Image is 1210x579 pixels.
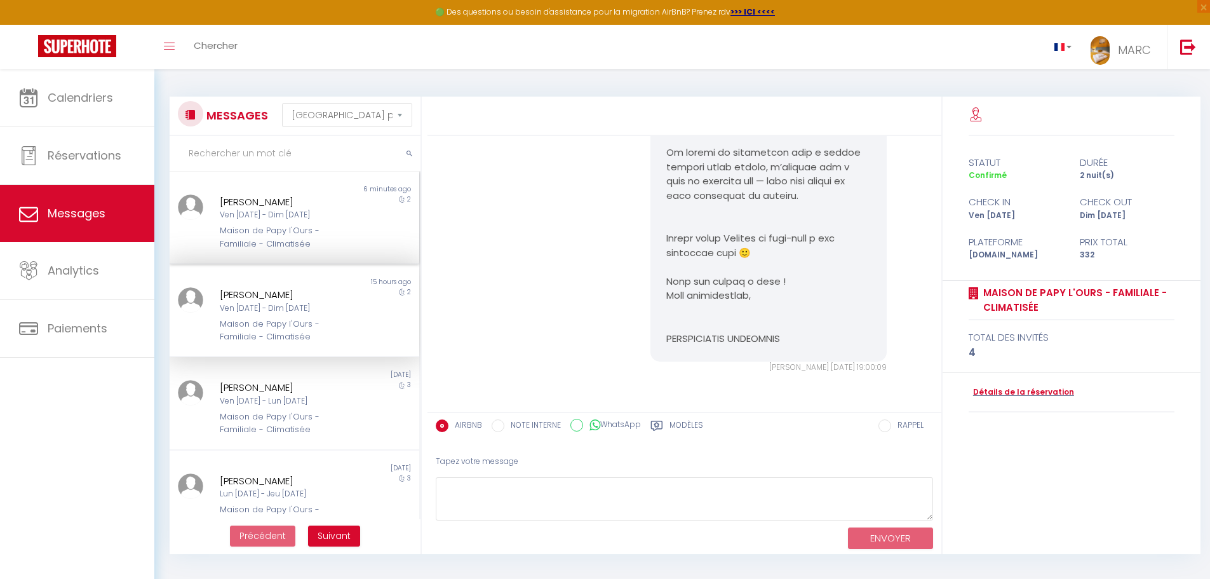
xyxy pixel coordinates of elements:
img: ... [178,473,203,499]
div: Plateforme [960,235,1072,250]
img: Super Booking [38,35,116,57]
div: Tapez votre message [436,446,933,477]
div: Ven [DATE] - Lun [DATE] [220,395,349,407]
div: Maison de Papy l'Ours - Familiale - Climatisée [220,503,349,529]
div: Ven [DATE] - Dim [DATE] [220,303,349,315]
div: statut [960,155,1072,170]
span: 2 [407,194,411,204]
a: >>> ICI <<<< [730,6,775,17]
div: check in [960,194,1072,210]
div: 4 [969,345,1175,360]
span: Suivant [318,529,351,542]
input: Rechercher un mot clé [170,136,420,172]
span: Paiements [48,320,107,336]
div: Prix total [1072,235,1183,250]
div: durée [1072,155,1183,170]
div: check out [1072,194,1183,210]
a: ... MARC [1081,25,1167,69]
img: ... [178,194,203,220]
span: Calendriers [48,90,113,106]
div: Ven [DATE] - Dim [DATE] [220,209,349,221]
label: WhatsApp [583,419,641,433]
div: 332 [1072,249,1183,261]
span: Réservations [48,147,121,163]
span: 3 [407,473,411,483]
span: Chercher [194,39,238,52]
label: AIRBNB [448,419,482,433]
div: Dim [DATE] [1072,210,1183,222]
a: Maison de Papy l'Ours - Familiale - Climatisée [979,285,1175,315]
div: 2 nuit(s) [1072,170,1183,182]
div: Maison de Papy l'Ours - Familiale - Climatisée [220,224,349,250]
a: Chercher [184,25,247,69]
div: 6 minutes ago [294,184,419,194]
h3: MESSAGES [203,101,268,130]
div: Ven [DATE] [960,210,1072,222]
button: ENVOYER [848,528,933,550]
button: Previous [230,526,295,547]
button: Next [308,526,360,547]
div: [PERSON_NAME] [220,380,349,395]
label: RAPPEL [891,419,924,433]
span: Analytics [48,262,99,278]
div: [PERSON_NAME] [DATE] 19:00:09 [650,362,887,374]
img: ... [1091,36,1110,65]
img: ... [178,287,203,313]
div: total des invités [969,330,1175,345]
span: 2 [407,287,411,297]
label: NOTE INTERNE [504,419,561,433]
span: 3 [407,380,411,390]
span: Confirmé [969,170,1007,181]
label: Modèles [669,419,703,435]
div: [PERSON_NAME] [220,287,349,303]
div: 15 hours ago [294,277,419,287]
div: [DATE] [294,463,419,473]
a: Détails de la réservation [969,386,1074,398]
span: Messages [48,205,105,221]
div: Lun [DATE] - Jeu [DATE] [220,488,349,500]
div: [PERSON_NAME] [220,473,349,489]
div: Maison de Papy l'Ours - Familiale - Climatisée [220,318,349,344]
span: Précédent [239,529,286,542]
img: logout [1180,39,1196,55]
div: [DOMAIN_NAME] [960,249,1072,261]
div: [DATE] [294,370,419,380]
img: ... [178,380,203,405]
span: MARC [1118,42,1151,58]
div: [PERSON_NAME] [220,194,349,210]
div: Maison de Papy l'Ours - Familiale - Climatisée [220,411,349,437]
